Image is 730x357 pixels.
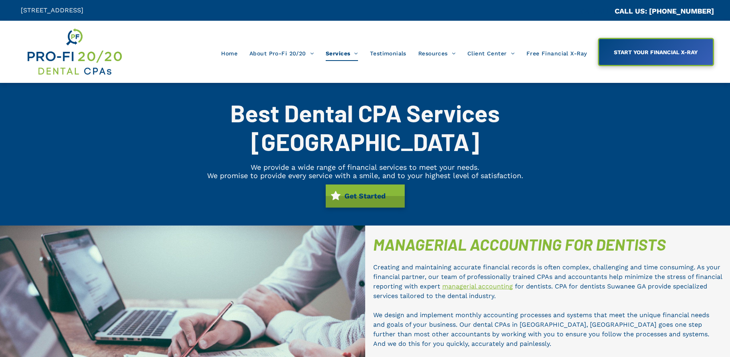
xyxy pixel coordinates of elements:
span: START YOUR FINANCIAL X-RAY [611,45,700,59]
span: for dentists. CPA for dentists Suwanee GA provide specialized services tailored to the dental ind... [373,282,707,300]
span: We promise to provide every service with a smile, and to your highest level of satisfaction. [207,171,523,180]
span: We design and implement monthly accounting processes and systems that meet the unique financial n... [373,311,709,347]
a: Client Center [461,46,520,61]
a: managerial accounting [442,282,513,290]
a: Free Financial X-Ray [520,46,593,61]
img: Get Dental CPA Consulting, Bookkeeping, & Bank Loans [26,27,123,77]
span: MANAGERIAL ACCOUNTING FOR DENTISTS [373,235,666,254]
span: We provide a wide range of financial services to meet your needs. [251,163,479,171]
span: Get Started [342,188,388,204]
a: Resources [412,46,461,61]
a: Home [215,46,243,61]
span: Creating and maintaining accurate financial records is often complex, challenging and time consum... [373,263,722,290]
a: About Pro-Fi 20/20 [243,46,320,61]
span: [STREET_ADDRESS] [21,6,83,14]
span: Best Dental CPA Services [GEOGRAPHIC_DATA] [230,98,500,156]
a: Services [320,46,364,61]
a: START YOUR FINANCIAL X-RAY [598,38,714,66]
a: CALL US: [PHONE_NUMBER] [615,7,714,15]
a: Testimonials [364,46,412,61]
span: CA::CALLC [581,8,615,15]
a: Get Started [326,184,405,208]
